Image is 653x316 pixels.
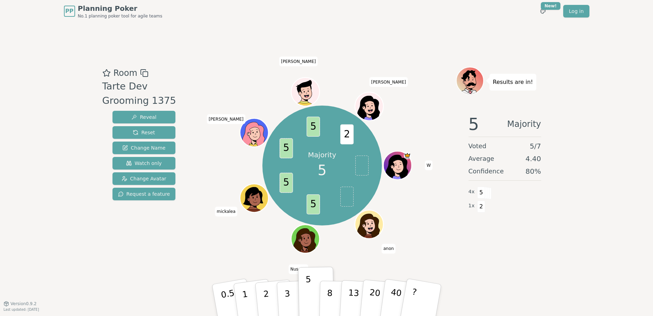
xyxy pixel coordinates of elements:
[382,244,396,254] span: Click to change your name
[64,3,162,19] a: PPPlanning PokerNo.1 planning poker tool for agile teams
[477,201,485,213] span: 2
[122,175,166,182] span: Change Avatar
[126,160,162,167] span: Watch only
[469,166,504,176] span: Confidence
[469,116,479,132] span: 5
[78,3,162,13] span: Planning Poker
[525,154,541,164] span: 4.40
[207,114,245,124] span: Click to change your name
[292,225,319,252] button: Click to change your avatar
[469,154,494,164] span: Average
[113,126,176,139] button: Reset
[3,301,37,307] button: Version0.9.2
[3,308,39,311] span: Last updated: [DATE]
[305,274,311,312] p: 5
[215,207,237,217] span: Click to change your name
[78,13,162,19] span: No.1 planning poker tool for agile teams
[469,141,487,151] span: Voted
[113,188,176,200] button: Request a feature
[477,187,485,199] span: 5
[369,77,408,87] span: Click to change your name
[113,157,176,170] button: Watch only
[563,5,589,17] a: Log in
[279,57,318,66] span: Click to change your name
[425,160,433,170] span: Click to change your name
[404,152,411,159] span: W is the host
[131,114,156,121] span: Reveal
[10,301,37,307] span: Version 0.9.2
[280,138,293,158] span: 5
[525,166,541,176] span: 80 %
[507,116,541,132] span: Majority
[114,67,137,79] span: Room
[102,79,189,108] div: Tarte Dev Grooming 1375
[469,188,475,196] span: 4 x
[65,7,73,15] span: PP
[102,67,111,79] button: Add as favourite
[340,124,354,144] span: 2
[122,144,165,151] span: Change Name
[537,5,549,17] button: New!
[530,141,541,151] span: 5 / 7
[307,194,320,214] span: 5
[469,202,475,210] span: 1 x
[307,116,320,136] span: 5
[541,2,561,10] div: New!
[113,142,176,154] button: Change Name
[113,172,176,185] button: Change Avatar
[318,160,326,181] span: 5
[308,150,336,160] p: Majority
[113,111,176,123] button: Reveal
[289,265,308,274] span: Click to change your name
[280,173,293,193] span: 5
[493,77,533,87] p: Results are in!
[118,191,170,197] span: Request a feature
[133,129,155,136] span: Reset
